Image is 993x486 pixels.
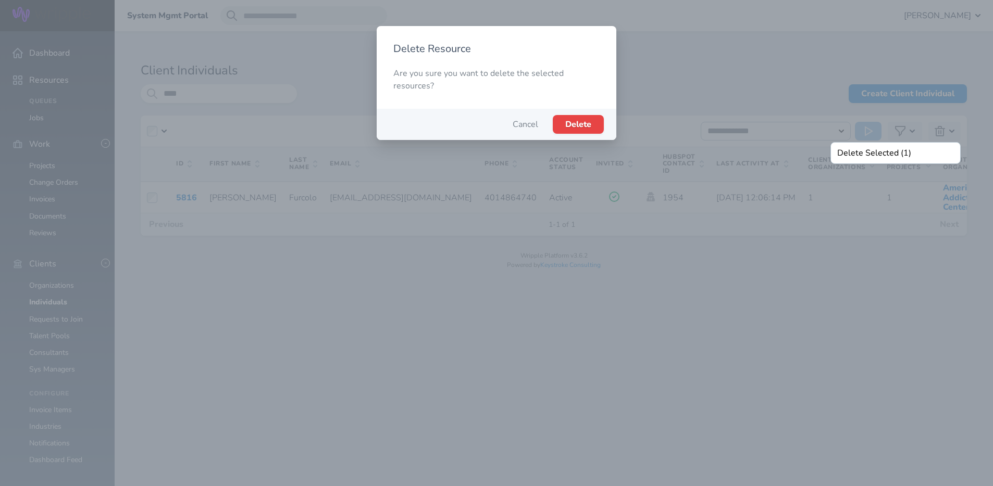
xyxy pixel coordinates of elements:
[837,147,954,159] button: Delete Selected (1)
[506,115,544,134] button: Cancel
[393,43,600,55] h2: Delete Resource
[565,119,591,130] span: Delete
[393,67,600,92] p: Are you sure you want to delete the selected resources?
[553,115,604,134] button: Delete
